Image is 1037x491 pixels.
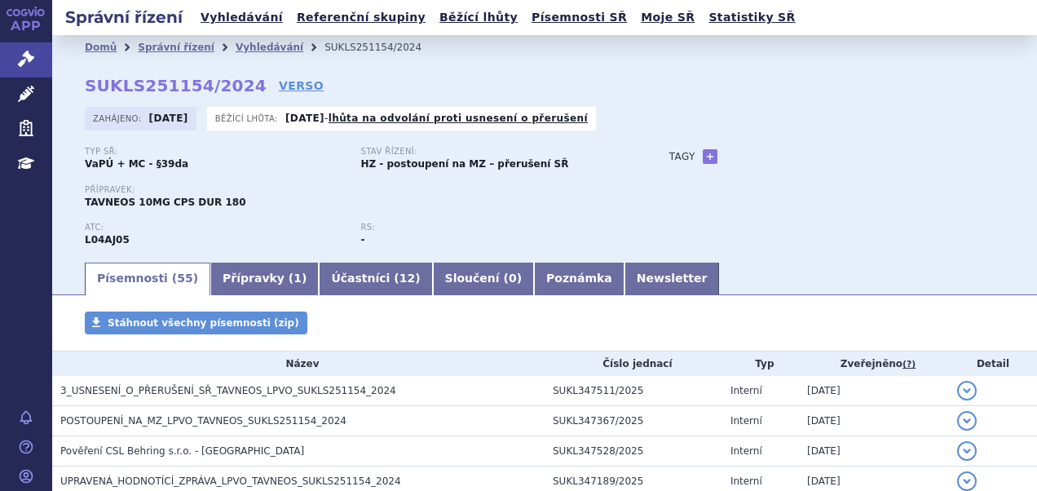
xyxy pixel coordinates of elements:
[545,406,722,436] td: SUKL347367/2025
[85,263,210,295] a: Písemnosti (55)
[799,376,949,406] td: [DATE]
[360,158,568,170] strong: HZ - postoupení na MZ – přerušení SŘ
[730,476,762,487] span: Interní
[545,376,722,406] td: SUKL347511/2025
[730,415,762,427] span: Interní
[138,42,214,53] a: Správní řízení
[399,272,415,285] span: 12
[293,272,302,285] span: 1
[85,42,117,53] a: Domů
[324,35,443,60] li: SUKLS251154/2024
[433,263,534,295] a: Sloučení (0)
[799,436,949,467] td: [DATE]
[624,263,720,295] a: Newsletter
[85,223,344,232] p: ATC:
[949,352,1037,376] th: Detail
[236,42,303,53] a: Vyhledávání
[285,112,588,125] p: -
[108,317,299,329] span: Stáhnout všechny písemnosti (zip)
[545,352,722,376] th: Číslo jednací
[177,272,192,285] span: 55
[210,263,319,295] a: Přípravky (1)
[285,113,324,124] strong: [DATE]
[957,441,977,461] button: detail
[360,147,620,157] p: Stav řízení:
[319,263,432,295] a: Účastníci (12)
[85,185,637,195] p: Přípravek:
[85,312,307,334] a: Stáhnout všechny písemnosti (zip)
[60,445,304,457] span: Pověření CSL Behring s.r.o. - Doležel
[534,263,624,295] a: Poznámka
[85,234,130,245] strong: AVAKOPAN
[722,352,799,376] th: Typ
[509,272,517,285] span: 0
[279,77,324,94] a: VERSO
[545,436,722,467] td: SUKL347528/2025
[704,7,800,29] a: Statistiky SŘ
[730,385,762,396] span: Interní
[85,158,188,170] strong: VaPÚ + MC - §39da
[435,7,523,29] a: Běžící lhůty
[60,385,396,396] span: 3_USNESENÍ_O_PŘERUŠENÍ_SŘ_TAVNEOS_LPVO_SUKLS251154_2024
[799,406,949,436] td: [DATE]
[703,149,717,164] a: +
[360,234,364,245] strong: -
[60,476,401,487] span: UPRAVENÁ_HODNOTÍCÍ_ZPRÁVA_LPVO_TAVNEOS_SUKLS251154_2024
[957,411,977,431] button: detail
[149,113,188,124] strong: [DATE]
[957,471,977,491] button: detail
[215,112,281,125] span: Běžící lhůta:
[329,113,588,124] a: lhůta na odvolání proti usnesení o přerušení
[60,415,346,427] span: POSTOUPENÍ_NA_MZ_LPVO_TAVNEOS_SUKLS251154_2024
[902,359,916,370] abbr: (?)
[85,147,344,157] p: Typ SŘ:
[85,76,267,95] strong: SUKLS251154/2024
[799,352,949,376] th: Zveřejněno
[52,6,196,29] h2: Správní řízení
[85,197,246,208] span: TAVNEOS 10MG CPS DUR 180
[636,7,699,29] a: Moje SŘ
[93,112,144,125] span: Zahájeno:
[527,7,632,29] a: Písemnosti SŘ
[292,7,430,29] a: Referenční skupiny
[730,445,762,457] span: Interní
[669,147,695,166] h3: Tagy
[360,223,620,232] p: RS:
[957,381,977,400] button: detail
[196,7,288,29] a: Vyhledávání
[52,352,545,376] th: Název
